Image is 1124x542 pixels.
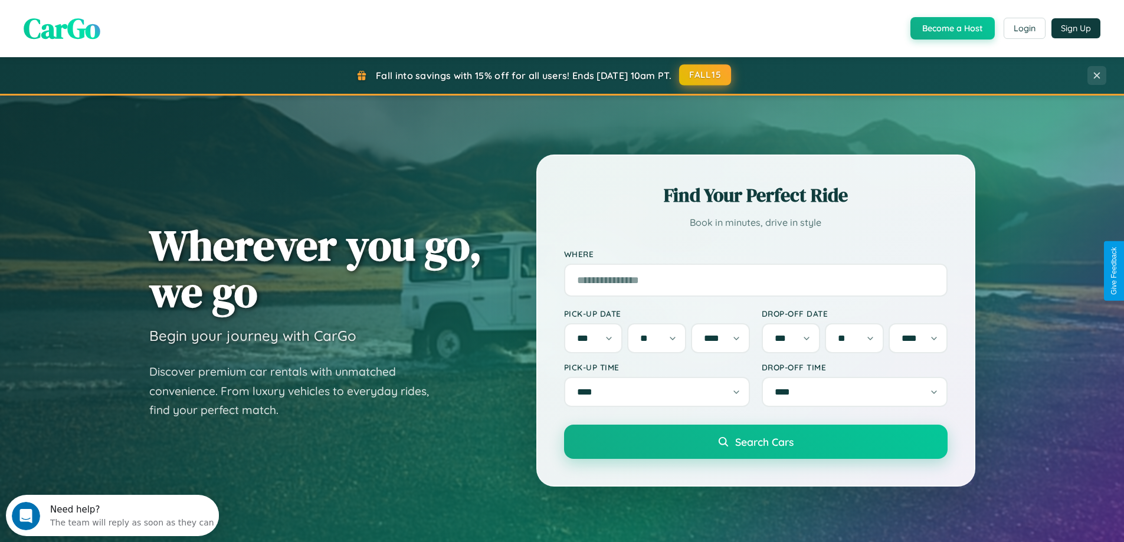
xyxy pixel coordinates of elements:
[735,435,794,448] span: Search Cars
[149,362,444,420] p: Discover premium car rentals with unmatched convenience. From luxury vehicles to everyday rides, ...
[679,64,731,86] button: FALL15
[564,249,948,259] label: Where
[5,5,219,37] div: Open Intercom Messenger
[149,327,356,344] h3: Begin your journey with CarGo
[24,9,100,48] span: CarGo
[44,10,208,19] div: Need help?
[6,495,219,536] iframe: Intercom live chat discovery launcher
[1004,18,1046,39] button: Login
[564,362,750,372] label: Pick-up Time
[910,17,995,40] button: Become a Host
[376,70,671,81] span: Fall into savings with 15% off for all users! Ends [DATE] 10am PT.
[44,19,208,32] div: The team will reply as soon as they can
[1051,18,1100,38] button: Sign Up
[762,308,948,318] label: Drop-off Date
[564,308,750,318] label: Pick-up Date
[149,222,482,315] h1: Wherever you go, we go
[12,502,40,530] iframe: Intercom live chat
[564,425,948,459] button: Search Cars
[762,362,948,372] label: Drop-off Time
[564,182,948,208] h2: Find Your Perfect Ride
[1110,247,1118,295] div: Give Feedback
[564,214,948,231] p: Book in minutes, drive in style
